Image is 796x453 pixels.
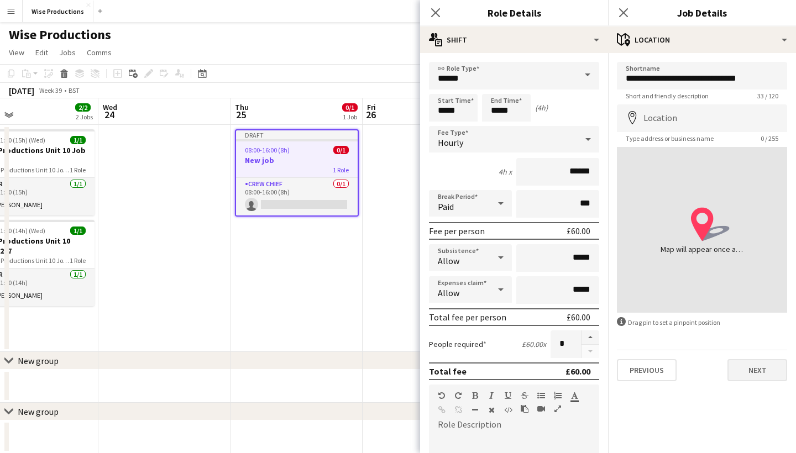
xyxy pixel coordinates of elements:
h3: Role Details [420,6,608,20]
div: Drag pin to set a pinpoint position [617,317,787,328]
span: 1/1 [70,227,86,235]
div: £60.00 [565,366,590,377]
span: 0 / 255 [752,134,787,143]
span: Hourly [438,137,463,148]
a: View [4,45,29,60]
button: Unordered List [537,391,545,400]
span: 1 Role [70,166,86,174]
app-job-card: Draft08:00-16:00 (8h)0/1New job1 RoleCrew Chief0/108:00-16:00 (8h) [235,129,359,217]
span: Edit [35,48,48,57]
div: £60.00 [567,312,590,323]
span: Week 39 [36,86,64,94]
span: 08:00-16:00 (8h) [245,146,290,154]
label: People required [429,339,486,349]
h3: Job Details [608,6,796,20]
div: 2 Jobs [76,113,93,121]
span: Short and friendly description [617,92,718,100]
span: View [9,48,24,57]
div: £60.00 x [522,339,546,349]
div: 1 Job [343,113,357,121]
button: Clear Formatting [488,405,495,414]
span: 0/1 [342,103,358,112]
span: Fri [367,102,376,112]
div: Total fee [429,366,467,377]
span: 25 [233,108,249,121]
div: [DATE] [9,85,34,96]
div: Fee per person [429,225,485,236]
span: 1 Role [333,166,349,174]
h1: Wise Productions [9,27,111,43]
button: Italic [488,391,495,400]
h3: New job [236,155,358,165]
a: Edit [31,45,53,60]
span: Jobs [59,48,76,57]
span: Allow [438,255,459,266]
a: Comms [82,45,116,60]
span: Thu [235,102,249,112]
button: Next [727,359,787,381]
div: New group [18,355,59,366]
button: Increase [582,330,599,345]
span: 24 [101,108,117,121]
button: Underline [504,391,512,400]
span: Wed [103,102,117,112]
span: Allow [438,287,459,298]
button: Horizontal Line [471,405,479,414]
button: Paste as plain text [521,404,528,413]
div: Total fee per person [429,312,506,323]
span: 1/1 [70,136,86,144]
span: 1 Role [70,256,86,265]
a: Jobs [55,45,80,60]
button: Fullscreen [554,404,562,413]
span: 2/2 [75,103,91,112]
div: Location [608,27,796,53]
button: Bold [471,391,479,400]
app-card-role: Crew Chief0/108:00-16:00 (8h) [236,178,358,215]
div: BST [69,86,80,94]
button: Text Color [570,391,578,400]
button: Redo [454,391,462,400]
button: Undo [438,391,446,400]
div: (4h) [535,103,548,113]
div: Draft [236,130,358,139]
span: Comms [87,48,112,57]
button: Insert video [537,404,545,413]
span: 0/1 [333,146,349,154]
span: 33 / 120 [748,92,787,100]
span: 26 [365,108,376,121]
div: Map will appear once address has been added [661,244,743,255]
div: Shift [420,27,608,53]
button: Strikethrough [521,391,528,400]
button: Previous [617,359,677,381]
button: Wise Productions [23,1,93,22]
span: Type address or business name [617,134,722,143]
div: 4h x [499,167,512,177]
button: Ordered List [554,391,562,400]
button: HTML Code [504,405,512,414]
div: £60.00 [567,225,590,236]
div: New group [18,406,59,417]
span: Paid [438,201,454,212]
